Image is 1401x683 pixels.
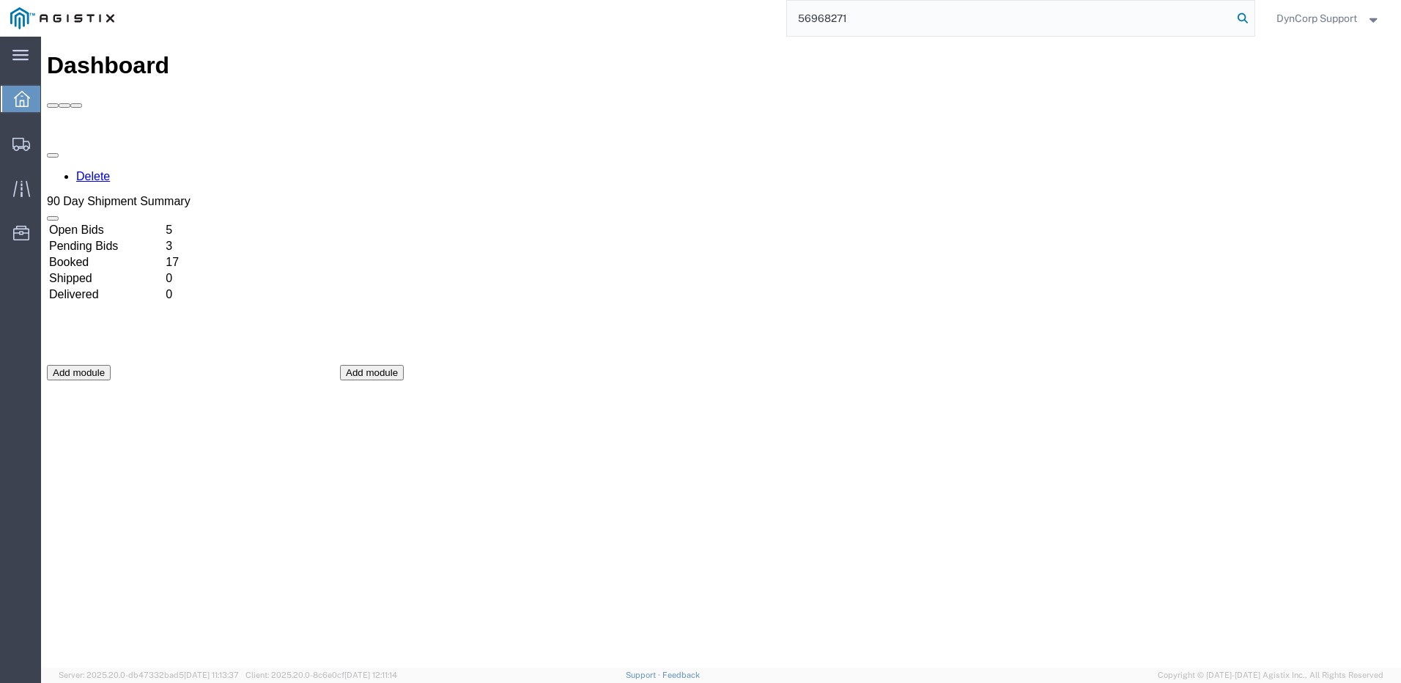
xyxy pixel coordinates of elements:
span: DynCorp Support [1276,10,1357,26]
img: logo [10,7,114,29]
span: Server: 2025.20.0-db47332bad5 [59,671,239,679]
button: Add module [6,328,70,344]
button: DynCorp Support [1276,10,1381,27]
td: 3 [124,202,147,217]
a: Support [626,671,662,679]
td: Booked [7,218,122,233]
button: Add module [299,328,363,344]
td: 17 [124,218,147,233]
span: Client: 2025.20.0-8c6e0cf [245,671,397,679]
a: Feedback [662,671,700,679]
td: 0 [124,235,147,249]
td: Pending Bids [7,202,122,217]
td: Shipped [7,235,122,249]
input: Search for shipment number, reference number [787,1,1232,36]
span: [DATE] 11:13:37 [184,671,239,679]
span: Copyright © [DATE]-[DATE] Agistix Inc., All Rights Reserved [1158,669,1383,682]
td: 0 [124,251,147,265]
td: 5 [124,186,147,201]
td: Delivered [7,251,122,265]
span: [DATE] 12:11:14 [344,671,397,679]
iframe: FS Legacy Container [41,37,1401,668]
